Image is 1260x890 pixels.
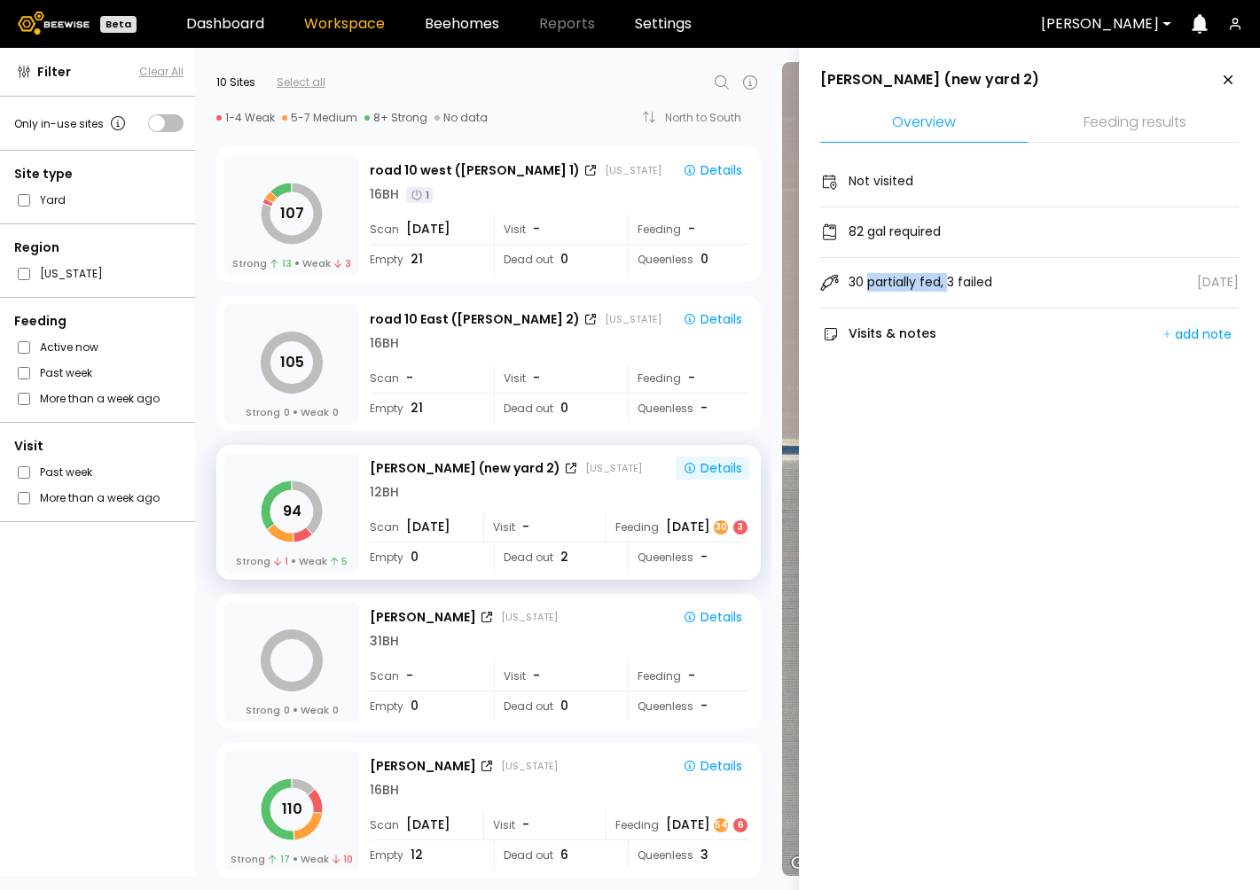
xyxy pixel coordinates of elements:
[40,338,98,356] label: Active now
[331,554,348,568] span: 5
[628,215,749,244] div: Feeding
[406,518,450,536] span: [DATE]
[40,264,103,283] label: [US_STATE]
[522,816,529,834] span: -
[676,308,749,331] button: Details
[714,818,728,832] div: 54
[370,543,481,572] div: Empty
[688,220,697,238] div: -
[683,609,742,625] div: Details
[494,215,615,244] div: Visit
[635,17,692,31] a: Settings
[406,220,450,238] span: [DATE]
[406,816,450,834] span: [DATE]
[628,394,749,423] div: Queenless
[246,405,339,419] div: Strong Weak
[364,111,427,125] div: 8+ Strong
[37,63,71,82] span: Filter
[787,853,845,876] a: Open this area in Google Maps (opens a new window)
[560,846,568,864] span: 6
[628,691,749,721] div: Queenless
[411,399,423,418] span: 21
[333,703,339,717] span: 0
[676,605,749,628] button: Details
[216,111,275,125] div: 1-4 Weak
[849,222,941,241] div: 82 gal required
[494,543,615,572] div: Dead out
[700,250,708,269] span: 0
[280,203,304,223] tspan: 107
[683,758,742,774] div: Details
[186,17,264,31] a: Dashboard
[820,105,1028,143] li: Overview
[628,543,749,572] div: Queenless
[40,363,92,382] label: Past week
[533,220,540,238] span: -
[539,17,595,31] span: Reports
[14,113,129,134] div: Only in-use sites
[304,17,385,31] a: Workspace
[676,754,749,777] button: Details
[494,840,615,870] div: Dead out
[606,512,749,542] div: Feeding
[1197,273,1239,292] div: [DATE]
[370,459,560,478] div: [PERSON_NAME] (new yard 2)
[406,369,413,387] span: -
[665,113,754,123] div: North to South
[628,363,749,393] div: Feeding
[370,632,399,651] div: 31 BH
[231,852,353,866] div: Strong Weak
[700,697,708,715] span: -
[333,405,339,419] span: 0
[787,853,845,876] img: Google
[274,554,288,568] span: 1
[333,852,353,866] span: 10
[483,512,605,542] div: Visit
[40,463,92,481] label: Past week
[370,608,476,627] div: [PERSON_NAME]
[605,163,661,177] div: [US_STATE]
[666,816,749,834] div: [DATE]
[676,457,749,480] button: Details
[1162,326,1232,342] div: add note
[494,363,615,393] div: Visit
[714,520,728,535] div: 30
[820,70,1039,90] div: [PERSON_NAME] (new yard 2)
[232,256,351,270] div: Strong Weak
[849,172,913,191] div: Not visited
[282,111,357,125] div: 5-7 Medium
[628,245,749,274] div: Queenless
[370,781,399,800] div: 16 BH
[494,661,615,691] div: Visit
[683,460,742,476] div: Details
[370,757,476,776] div: [PERSON_NAME]
[425,17,499,31] a: Beehomes
[370,810,481,839] div: Scan
[560,697,568,715] span: 0
[560,250,568,269] span: 0
[370,394,481,423] div: Empty
[14,238,184,257] div: Region
[370,661,481,691] div: Scan
[483,810,605,839] div: Visit
[139,64,184,80] button: Clear All
[283,501,301,521] tspan: 94
[733,818,747,832] div: 6
[370,840,481,870] div: Empty
[560,399,568,418] span: 0
[411,548,419,566] span: 0
[820,324,936,345] div: Visits & notes
[434,111,488,125] div: No data
[40,389,160,408] label: More than a week ago
[370,363,481,393] div: Scan
[560,548,568,566] span: 2
[14,437,184,456] div: Visit
[494,245,615,274] div: Dead out
[370,161,580,180] div: road 10 west ([PERSON_NAME] 1)
[605,312,661,326] div: [US_STATE]
[284,405,290,419] span: 0
[246,703,339,717] div: Strong Weak
[688,369,697,387] div: -
[700,399,708,418] span: -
